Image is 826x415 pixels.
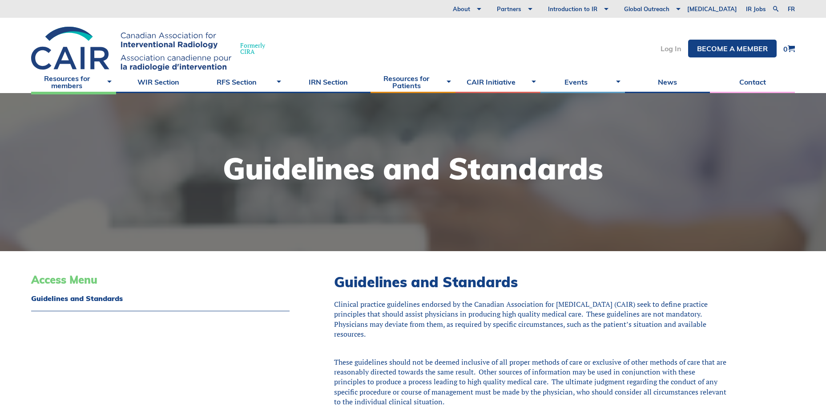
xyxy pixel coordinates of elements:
a: Resources for members [31,71,116,93]
a: Resources for Patients [371,71,455,93]
a: Contact [710,71,795,93]
a: Events [540,71,625,93]
a: News [625,71,710,93]
a: fr [788,6,795,12]
a: FormerlyCIRA [31,27,274,71]
a: CAIR Initiative [455,71,540,93]
a: 0 [783,45,795,53]
img: CIRA [31,27,231,71]
a: RFS Section [201,71,286,93]
h2: Guidelines and Standards [334,273,728,290]
h1: Guidelines and Standards [223,154,603,183]
div: Clinical practice guidelines endorsed by the Canadian Association for [MEDICAL_DATA] (CAIR) seek ... [334,299,728,339]
a: Log In [661,45,681,52]
a: IRN Section [286,71,371,93]
a: WIR Section [116,71,201,93]
span: Formerly CIRA [240,42,265,55]
a: Become a member [688,40,777,57]
div: These guidelines should not be deemed inclusive of all proper methods of care or exclusive of oth... [334,357,728,407]
a: Guidelines and Standards [31,295,290,302]
h3: Access Menu [31,273,290,286]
